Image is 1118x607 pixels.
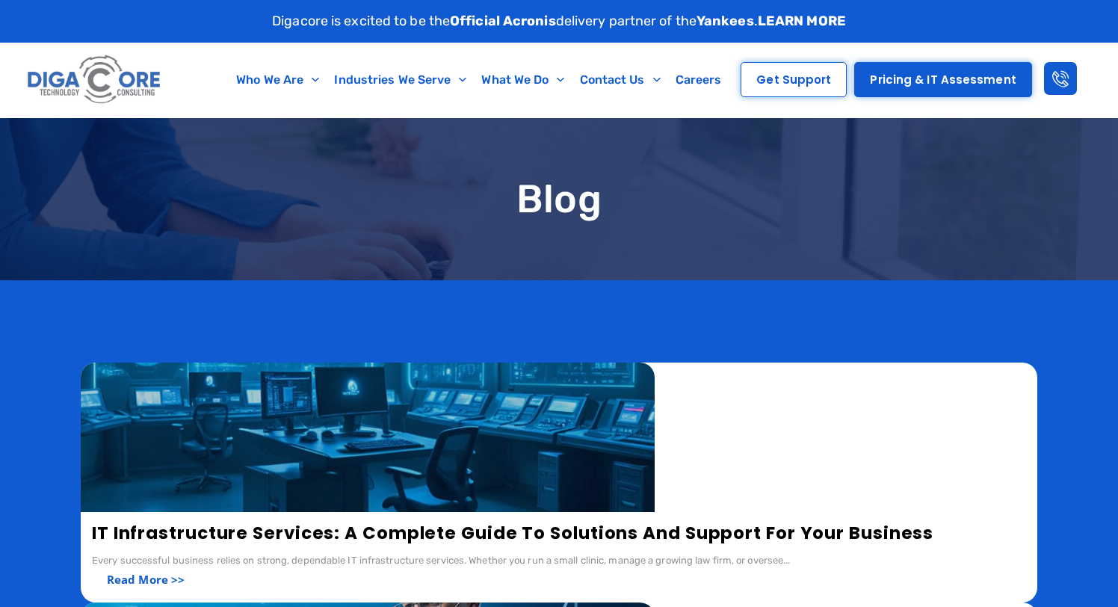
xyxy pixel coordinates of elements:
[854,62,1031,97] a: Pricing & IT Assessment
[327,63,474,97] a: Industries We Serve
[697,13,754,29] strong: Yankees
[450,13,556,29] strong: Official Acronis
[24,50,165,110] img: Digacore logo 1
[92,551,1026,570] div: Every successful business relies on strong, dependable IT infrastructure services. Whether you ru...
[229,63,327,97] a: Who We Are
[92,564,200,594] a: Read More >>
[572,63,668,97] a: Contact Us
[81,178,1037,221] h1: Blog
[474,63,572,97] a: What We Do
[756,74,831,85] span: Get Support
[225,63,734,97] nav: Menu
[741,62,847,97] a: Get Support
[92,521,933,545] a: IT Infrastructure Services: A Complete Guide to Solutions and Support for Your Business
[870,74,1016,85] span: Pricing & IT Assessment
[758,13,846,29] a: LEARN MORE
[272,11,846,31] p: Digacore is excited to be the delivery partner of the .
[668,63,729,97] a: Careers
[81,363,655,512] img: IT Infrastructure Services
